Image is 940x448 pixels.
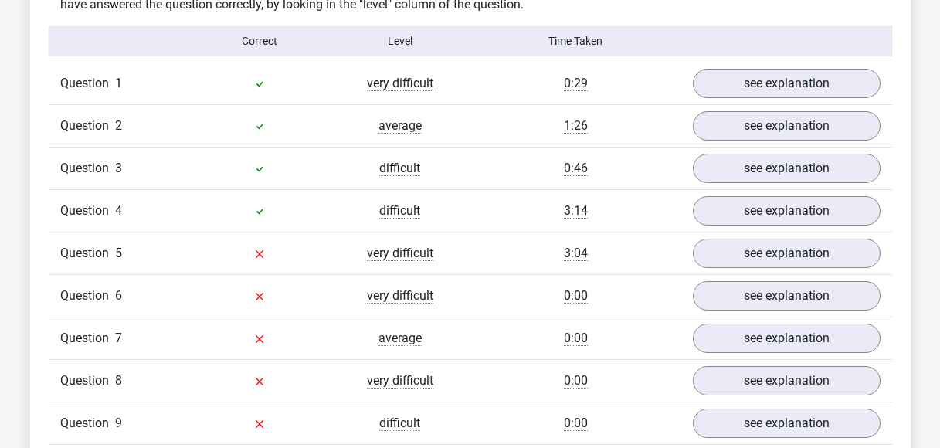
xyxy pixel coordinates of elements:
[693,366,881,395] a: see explanation
[367,288,433,304] span: very difficult
[379,203,420,219] span: difficult
[60,159,115,178] span: Question
[564,373,588,389] span: 0:00
[379,161,420,176] span: difficult
[60,287,115,305] span: Question
[367,246,433,261] span: very difficult
[60,202,115,220] span: Question
[564,161,588,176] span: 0:46
[60,329,115,348] span: Question
[470,33,680,49] div: Time Taken
[564,331,588,346] span: 0:00
[115,161,122,175] span: 3
[564,118,588,134] span: 1:26
[115,118,122,133] span: 2
[367,373,433,389] span: very difficult
[60,372,115,390] span: Question
[115,331,122,345] span: 7
[115,76,122,90] span: 1
[693,111,881,141] a: see explanation
[115,416,122,430] span: 9
[564,76,588,91] span: 0:29
[693,281,881,311] a: see explanation
[564,416,588,431] span: 0:00
[693,409,881,438] a: see explanation
[693,69,881,98] a: see explanation
[330,33,470,49] div: Level
[378,331,422,346] span: average
[367,76,433,91] span: very difficult
[693,196,881,226] a: see explanation
[564,246,588,261] span: 3:04
[564,288,588,304] span: 0:00
[693,324,881,353] a: see explanation
[60,74,115,93] span: Question
[60,117,115,135] span: Question
[60,414,115,433] span: Question
[115,288,122,303] span: 6
[693,154,881,183] a: see explanation
[115,246,122,260] span: 5
[564,203,588,219] span: 3:14
[693,239,881,268] a: see explanation
[378,118,422,134] span: average
[379,416,420,431] span: difficult
[60,244,115,263] span: Question
[115,373,122,388] span: 8
[189,33,330,49] div: Correct
[115,203,122,218] span: 4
